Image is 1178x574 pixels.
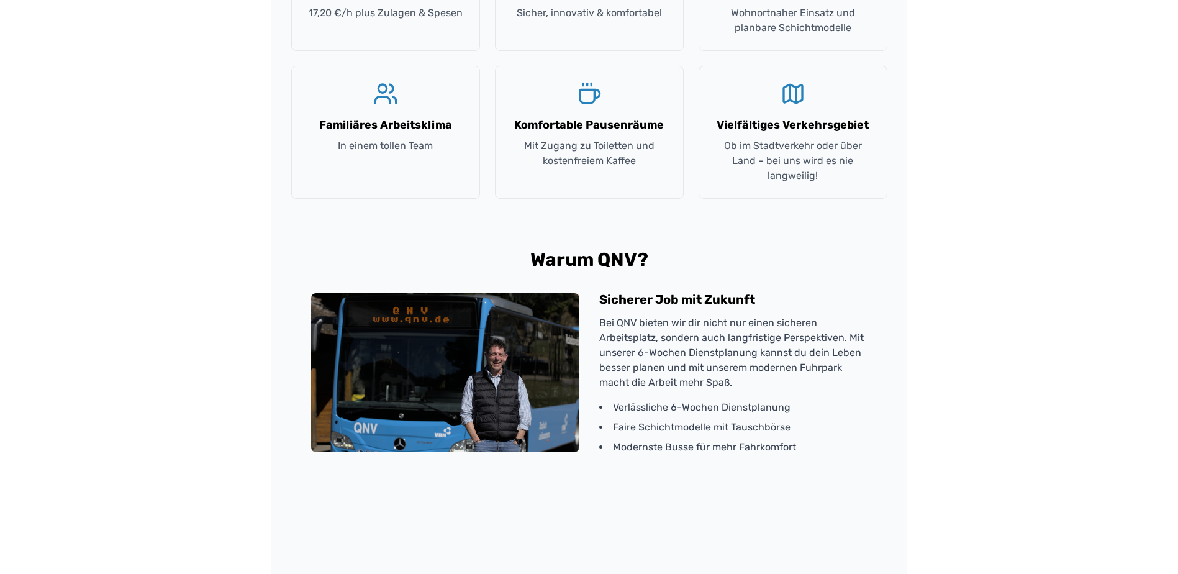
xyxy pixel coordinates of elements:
[291,248,887,271] h2: Warum QNV?
[599,316,868,390] p: Bei QNV bieten wir dir nicht nur einen sicheren Arbeitsplatz, sondern auch langfristige Perspekti...
[714,139,872,183] p: Ob im Stadtverkehr oder über Land – bei uns wird es nie langweilig!
[510,139,668,168] p: Mit Zugang zu Toiletten und kostenfreiem Kaffee
[517,6,662,20] p: Sicher, innovativ & komfortabel
[309,6,463,20] p: 17,20 €/h plus Zulagen & Spesen
[599,400,868,415] li: Verlässliche 6-Wochen Dienstplanung
[599,420,868,435] li: Faire Schichtmodelle mit Tauschbörse
[599,440,868,455] li: Modernste Busse für mehr Fahrkomfort
[781,81,805,106] svg: Map
[514,116,664,134] h3: Komfortable Pausenräume
[373,81,398,106] svg: Users
[714,6,872,35] p: Wohnortnaher Einsatz und planbare Schichtmodelle
[717,116,869,134] h3: Vielfältiges Verkehrsgebiet
[599,291,868,308] h3: Sicherer Job mit Zukunft
[338,139,433,153] p: In einem tollen Team
[319,116,452,134] h3: Familiäres Arbeitsklima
